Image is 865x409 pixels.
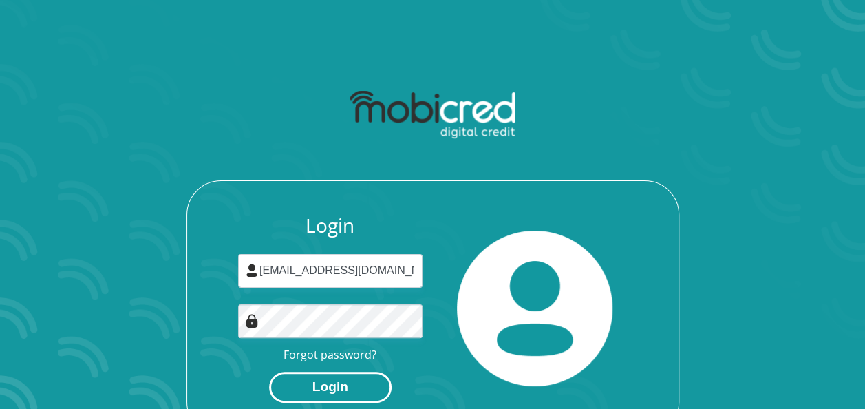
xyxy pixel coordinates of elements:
[245,314,259,328] img: Image
[238,254,423,288] input: Username
[269,372,392,403] button: Login
[284,347,376,362] a: Forgot password?
[245,264,259,277] img: user-icon image
[350,91,515,139] img: mobicred logo
[238,214,423,238] h3: Login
